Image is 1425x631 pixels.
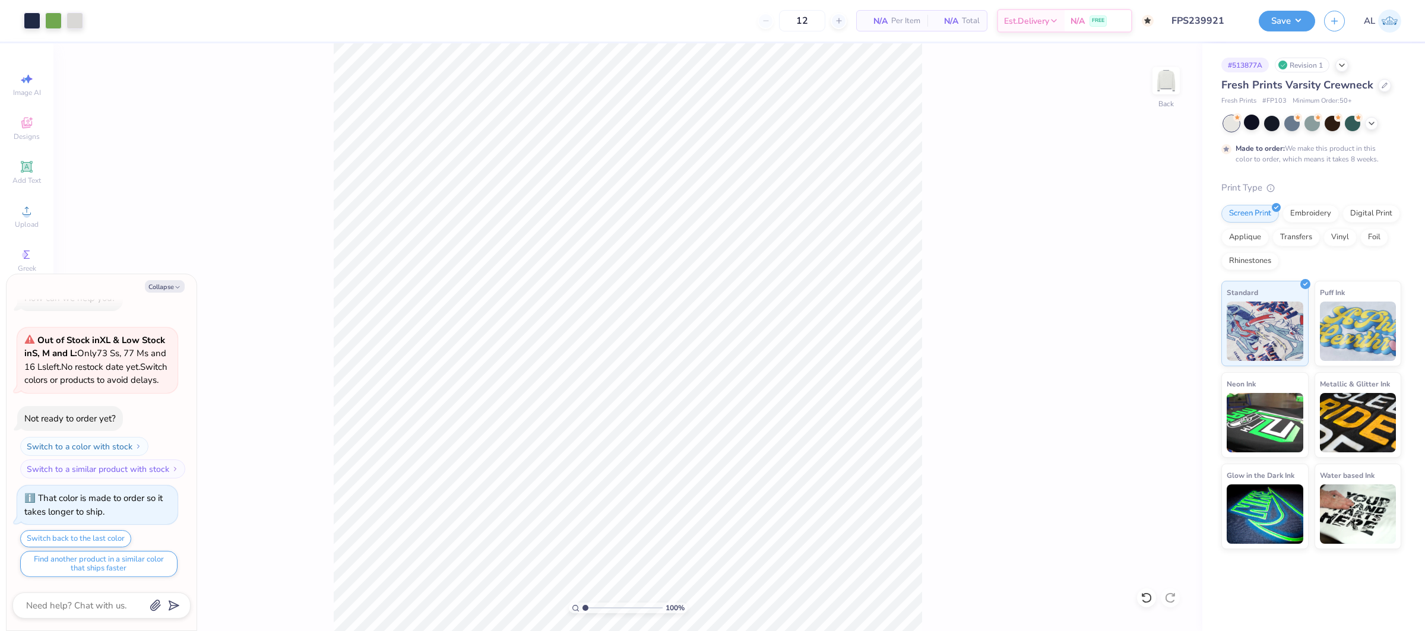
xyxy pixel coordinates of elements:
[24,334,167,386] span: Only 73 Ss, 77 Ms and 16 Ls left. Switch colors or products to avoid delays.
[20,459,185,478] button: Switch to a similar product with stock
[1227,469,1294,481] span: Glow in the Dark Ink
[1154,69,1178,93] img: Back
[15,220,39,229] span: Upload
[61,361,140,373] span: No restock date yet.
[20,437,148,456] button: Switch to a color with stock
[1221,78,1373,92] span: Fresh Prints Varsity Crewneck
[1364,9,1401,33] a: AL
[37,334,113,346] strong: Out of Stock in XL
[135,443,142,450] img: Switch to a color with stock
[1320,286,1345,299] span: Puff Ink
[1221,58,1269,72] div: # 513877A
[1163,9,1250,33] input: Untitled Design
[1221,181,1401,195] div: Print Type
[1320,378,1390,390] span: Metallic & Glitter Ink
[1293,96,1352,106] span: Minimum Order: 50 +
[1360,229,1388,246] div: Foil
[1320,302,1396,361] img: Puff Ink
[1227,484,1303,544] img: Glow in the Dark Ink
[1236,144,1285,153] strong: Made to order:
[172,465,179,473] img: Switch to a similar product with stock
[864,15,888,27] span: N/A
[1364,14,1375,28] span: AL
[13,88,41,97] span: Image AI
[1236,143,1382,164] div: We make this product in this color to order, which means it takes 8 weeks.
[1282,205,1339,223] div: Embroidery
[24,492,163,518] div: That color is made to order so it takes longer to ship.
[779,10,825,31] input: – –
[1272,229,1320,246] div: Transfers
[962,15,980,27] span: Total
[935,15,958,27] span: N/A
[1227,302,1303,361] img: Standard
[1221,252,1279,270] div: Rhinestones
[1323,229,1357,246] div: Vinyl
[1221,96,1256,106] span: Fresh Prints
[1378,9,1401,33] img: Angela Legaspi
[20,551,178,577] button: Find another product in a similar color that ships faster
[18,264,36,273] span: Greek
[1221,229,1269,246] div: Applique
[1221,205,1279,223] div: Screen Print
[1004,15,1049,27] span: Est. Delivery
[1092,17,1104,25] span: FREE
[666,603,685,613] span: 100 %
[1227,378,1256,390] span: Neon Ink
[1320,484,1396,544] img: Water based Ink
[1158,99,1174,109] div: Back
[1227,393,1303,452] img: Neon Ink
[1071,15,1085,27] span: N/A
[1320,469,1375,481] span: Water based Ink
[1275,58,1329,72] div: Revision 1
[24,413,116,424] div: Not ready to order yet?
[14,132,40,141] span: Designs
[1320,393,1396,452] img: Metallic & Glitter Ink
[1342,205,1400,223] div: Digital Print
[1227,286,1258,299] span: Standard
[145,280,185,293] button: Collapse
[12,176,41,185] span: Add Text
[20,530,131,547] button: Switch back to the last color
[1262,96,1287,106] span: # FP103
[891,15,920,27] span: Per Item
[1259,11,1315,31] button: Save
